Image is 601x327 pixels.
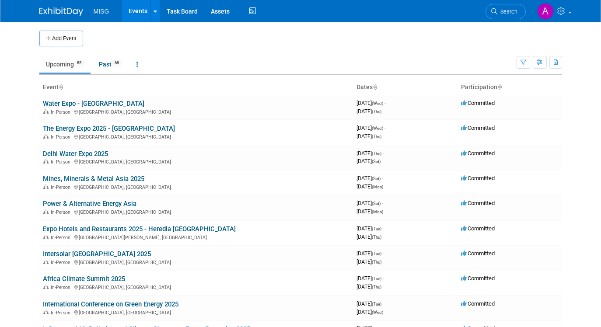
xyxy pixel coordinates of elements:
span: (Tue) [372,276,381,281]
span: (Thu) [372,151,381,156]
div: [GEOGRAPHIC_DATA], [GEOGRAPHIC_DATA] [43,183,349,190]
div: [GEOGRAPHIC_DATA], [GEOGRAPHIC_DATA] [43,258,349,265]
img: In-Person Event [43,235,49,239]
a: Delhi Water Expo 2025 [43,150,108,158]
span: (Thu) [372,134,381,139]
span: [DATE] [356,300,384,307]
div: [GEOGRAPHIC_DATA], [GEOGRAPHIC_DATA] [43,208,349,215]
span: [DATE] [356,175,383,181]
img: In-Person Event [43,310,49,314]
span: Committed [461,125,495,131]
a: Sort by Event Name [59,83,63,90]
span: 85 [74,60,84,66]
span: - [382,175,383,181]
div: [GEOGRAPHIC_DATA], [GEOGRAPHIC_DATA] [43,158,349,165]
span: In-Person [51,184,73,190]
a: Sort by Start Date [373,83,377,90]
span: [DATE] [356,150,384,157]
img: In-Person Event [43,109,49,114]
img: Aleina Almeida [537,3,554,20]
span: - [383,250,384,257]
a: Expo Hotels and Restaurants 2025 - Heredia [GEOGRAPHIC_DATA] [43,225,236,233]
span: In-Person [51,260,73,265]
span: Committed [461,100,495,106]
img: In-Person Event [43,184,49,189]
span: - [383,150,384,157]
span: (Tue) [372,251,381,256]
a: Intersolar [GEOGRAPHIC_DATA] 2025 [43,250,151,258]
span: In-Person [51,310,73,316]
span: Search [497,8,517,15]
span: [DATE] [356,133,381,139]
span: [DATE] [356,309,383,315]
span: (Mon) [372,184,383,189]
span: In-Person [51,285,73,290]
span: [DATE] [356,275,384,282]
span: [DATE] [356,183,383,190]
a: Search [486,4,526,19]
span: [DATE] [356,233,381,240]
span: In-Person [51,209,73,215]
span: Committed [461,150,495,157]
span: - [382,200,383,206]
a: Water Expo - [GEOGRAPHIC_DATA] [43,100,144,108]
span: (Wed) [372,101,383,106]
span: In-Person [51,235,73,240]
span: [DATE] [356,283,381,290]
span: 68 [112,60,122,66]
span: - [383,300,384,307]
span: (Tue) [372,302,381,306]
span: [DATE] [356,158,381,164]
span: [DATE] [356,225,384,232]
span: Committed [461,300,495,307]
span: - [383,225,384,232]
a: Africa Climate Summit 2025 [43,275,125,283]
span: Committed [461,225,495,232]
a: Power & Alternative Energy Asia [43,200,136,208]
span: [DATE] [356,108,381,115]
span: Committed [461,275,495,282]
div: [GEOGRAPHIC_DATA], [GEOGRAPHIC_DATA] [43,309,349,316]
a: International Conference on Green Energy 2025 [43,300,178,308]
span: (Thu) [372,285,381,289]
img: ExhibitDay [39,7,83,16]
th: Participation [458,80,562,95]
span: (Mon) [372,209,383,214]
span: (Sat) [372,159,381,164]
span: [DATE] [356,258,381,265]
span: (Sat) [372,201,381,206]
a: The Energy Expo 2025 - [GEOGRAPHIC_DATA] [43,125,175,132]
span: [DATE] [356,125,386,131]
div: [GEOGRAPHIC_DATA], [GEOGRAPHIC_DATA] [43,283,349,290]
span: Committed [461,175,495,181]
span: (Thu) [372,109,381,114]
span: - [384,100,386,106]
div: [GEOGRAPHIC_DATA][PERSON_NAME], [GEOGRAPHIC_DATA] [43,233,349,240]
button: Add Event [39,31,83,46]
div: [GEOGRAPHIC_DATA], [GEOGRAPHIC_DATA] [43,108,349,115]
img: In-Person Event [43,209,49,214]
div: [GEOGRAPHIC_DATA], [GEOGRAPHIC_DATA] [43,133,349,140]
span: - [383,275,384,282]
img: In-Person Event [43,134,49,139]
span: (Tue) [372,226,381,231]
span: [DATE] [356,250,384,257]
span: Committed [461,250,495,257]
span: In-Person [51,159,73,165]
img: In-Person Event [43,285,49,289]
span: (Wed) [372,310,383,315]
th: Event [39,80,353,95]
img: In-Person Event [43,260,49,264]
span: [DATE] [356,200,383,206]
span: (Wed) [372,126,383,131]
span: In-Person [51,134,73,140]
th: Dates [353,80,458,95]
span: [DATE] [356,208,383,215]
a: Upcoming85 [39,56,91,73]
span: - [384,125,386,131]
span: MISG [94,8,109,15]
img: In-Person Event [43,159,49,163]
a: Past68 [92,56,128,73]
span: (Thu) [372,260,381,264]
a: Mines, Minerals & Metal Asia 2025 [43,175,144,183]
